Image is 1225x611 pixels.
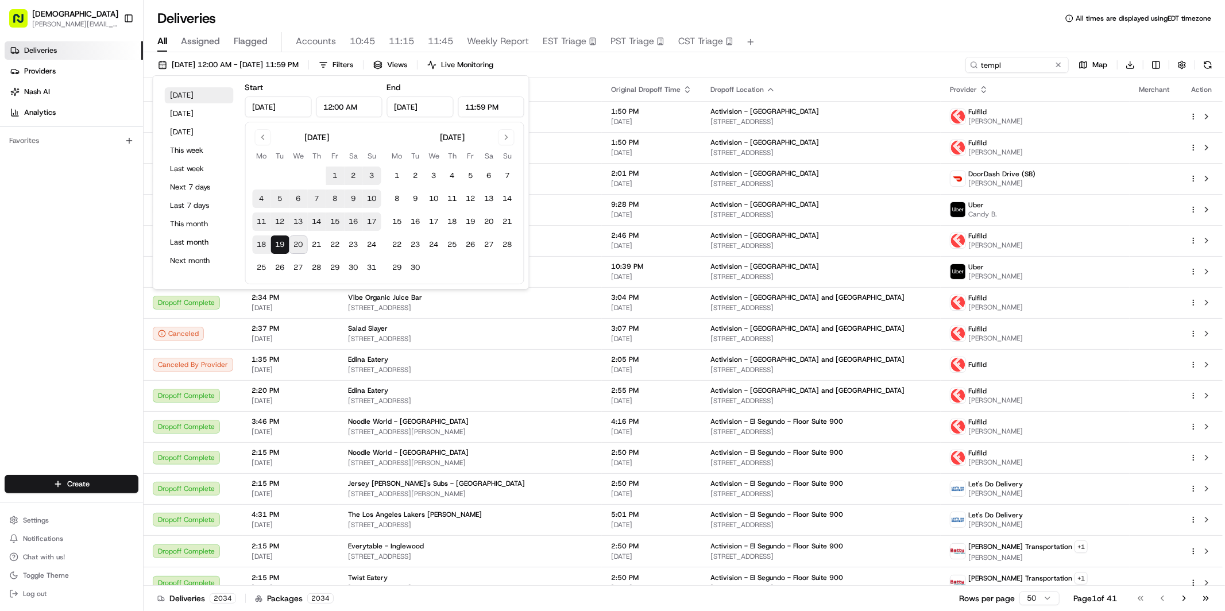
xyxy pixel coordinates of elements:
img: Nash [11,11,34,34]
span: Vibe Organic Juice Bar [348,293,422,302]
span: 1:50 PM [611,107,692,116]
span: API Documentation [109,167,184,178]
button: [PERSON_NAME][EMAIL_ADDRESS][DOMAIN_NAME] [32,20,118,29]
span: 3:07 PM [611,324,692,333]
span: [DATE] [252,520,330,529]
button: 8 [326,190,345,208]
th: Friday [326,150,345,162]
button: Next 7 days [165,179,234,195]
span: Nash AI [24,87,50,97]
span: [DATE] [252,365,330,374]
a: Providers [5,62,143,80]
span: [PERSON_NAME] [968,303,1023,312]
a: Analytics [5,103,143,122]
button: 4 [253,190,271,208]
button: Chat with us! [5,549,138,565]
button: 3 [425,167,443,185]
button: 23 [407,235,425,254]
span: Activision - El Segundo - Floor Suite 900 [710,417,843,426]
span: [PERSON_NAME] [968,241,1023,250]
span: 11:45 [428,34,453,48]
span: [STREET_ADDRESS] [710,427,932,436]
button: 13 [289,212,308,231]
button: 31 [363,258,381,277]
th: Thursday [443,150,462,162]
label: Start [245,82,264,92]
img: betty.jpg [950,544,965,559]
button: 19 [271,235,289,254]
span: Flagged [234,34,268,48]
button: 27 [480,235,498,254]
button: 30 [345,258,363,277]
span: Activision - El Segundo - Floor Suite 900 [710,510,843,519]
button: 14 [308,212,326,231]
span: All times are displayed using EDT timezone [1076,14,1211,23]
span: 4:31 PM [252,510,330,519]
button: 4 [443,167,462,185]
th: Monday [388,150,407,162]
span: The Los Angeles Lakers [PERSON_NAME] [348,510,482,519]
button: [DEMOGRAPHIC_DATA][PERSON_NAME][EMAIL_ADDRESS][DOMAIN_NAME] [5,5,119,32]
span: [DATE] [252,489,330,498]
span: Knowledge Base [23,167,88,178]
button: Canceled [153,327,204,341]
span: Pylon [114,195,139,203]
button: 26 [462,235,480,254]
input: Clear [30,74,190,86]
img: profile_Fulflld_OnFleet_Thistle_SF.png [950,326,965,341]
span: Salad Slayer [348,324,388,333]
img: profile_Fulflld_OnFleet_Thistle_SF.png [950,450,965,465]
span: Jersey [PERSON_NAME]'s Subs - [GEOGRAPHIC_DATA] [348,479,525,488]
a: 📗Knowledge Base [7,162,92,183]
span: Fulflld [968,293,987,303]
span: Map [1092,60,1107,70]
div: Action [1189,85,1214,94]
div: Start new chat [39,110,188,121]
button: 25 [253,258,271,277]
button: Go to previous month [255,129,271,145]
button: 24 [363,235,381,254]
button: 6 [480,167,498,185]
span: Assigned [181,34,220,48]
button: Views [368,57,412,73]
button: Toggle Theme [5,567,138,583]
span: Noodle World - [GEOGRAPHIC_DATA] [348,448,469,457]
span: Activision - El Segundo - Floor Suite 900 [710,479,843,488]
span: Activision - El Segundo - Floor Suite 900 [710,448,843,457]
span: [DATE] [611,303,692,312]
span: Activision - [GEOGRAPHIC_DATA] [710,200,819,209]
span: Activision - [GEOGRAPHIC_DATA] [710,231,819,240]
span: Log out [23,589,47,598]
span: [STREET_ADDRESS] [710,334,932,343]
span: [DATE] [611,272,692,281]
span: [PERSON_NAME] [968,427,1023,436]
button: 20 [480,212,498,231]
span: [DATE] [611,148,692,157]
button: [DATE] [165,106,234,122]
button: 15 [388,212,407,231]
span: [PERSON_NAME] [968,272,1023,281]
span: [PERSON_NAME] [968,117,1023,126]
span: 2:15 PM [252,479,330,488]
button: Next month [165,253,234,269]
button: Go to next month [498,129,515,145]
span: Fulflld [968,107,987,117]
div: Favorites [5,132,138,150]
img: profile_Fulflld_OnFleet_Thistle_SF.png [950,140,965,155]
input: Type to search [965,57,1069,73]
img: uber-new-logo.jpeg [950,202,965,217]
img: doordash_logo_v2.png [950,171,965,186]
button: [DEMOGRAPHIC_DATA] [32,8,118,20]
button: 27 [289,258,308,277]
button: Live Monitoring [422,57,498,73]
button: 11 [253,212,271,231]
span: [STREET_ADDRESS] [348,365,593,374]
button: 10 [425,190,443,208]
span: 2:55 PM [611,386,692,395]
img: lets_do_delivery_logo.png [950,481,965,496]
button: 30 [407,258,425,277]
span: Fulflld [968,386,987,396]
span: [PERSON_NAME] [968,458,1023,467]
span: Uber [968,200,984,210]
span: DoorDash Drive (SB) [968,169,1035,179]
